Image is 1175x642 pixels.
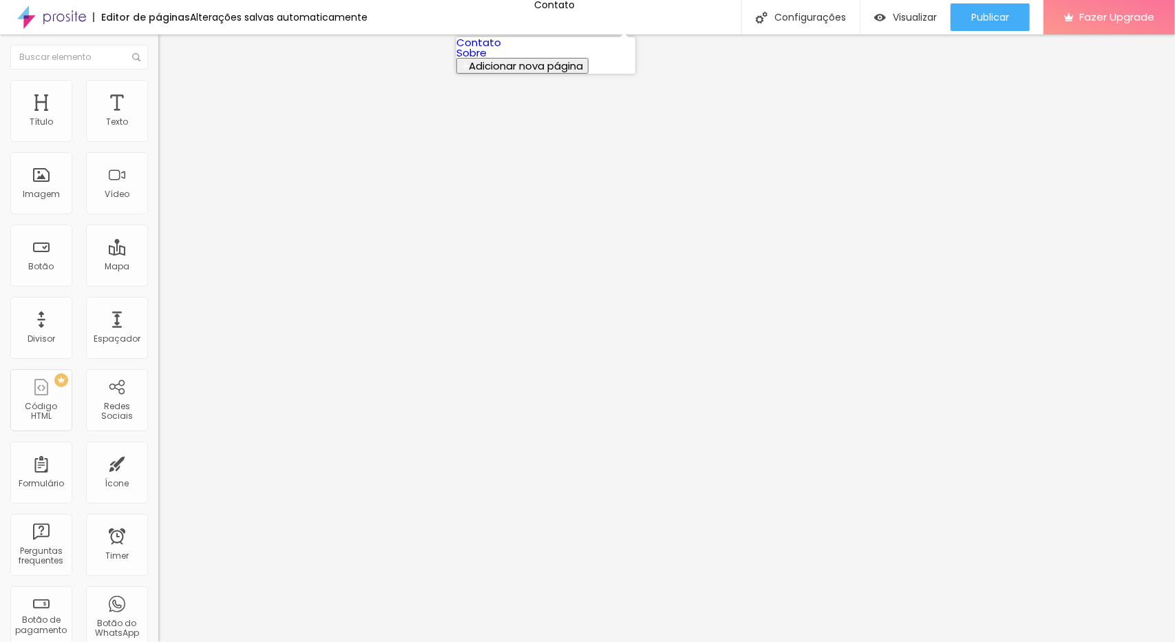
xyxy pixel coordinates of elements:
[456,45,487,60] a: Sobre
[105,262,129,271] div: Mapa
[93,12,190,22] div: Editor de páginas
[29,262,54,271] div: Botão
[158,34,1175,642] iframe: Editor
[132,53,140,61] img: Icone
[756,12,768,23] img: Icone
[14,615,68,635] div: Botão de pagamento
[1079,11,1154,23] span: Fazer Upgrade
[893,12,937,23] span: Visualizar
[23,189,60,199] div: Imagem
[469,59,583,73] span: Adicionar nova página
[190,12,368,22] div: Alterações salvas automaticamente
[971,12,1009,23] span: Publicar
[105,479,129,488] div: Ícone
[19,479,64,488] div: Formulário
[951,3,1030,31] button: Publicar
[28,334,55,344] div: Divisor
[94,334,140,344] div: Espaçador
[105,551,129,561] div: Timer
[89,402,144,422] div: Redes Sociais
[89,619,144,639] div: Botão do WhatsApp
[860,3,951,31] button: Visualizar
[874,12,886,23] img: view-1.svg
[456,35,501,50] a: Contato
[14,402,68,422] div: Código HTML
[106,117,128,127] div: Texto
[14,546,68,566] div: Perguntas frequentes
[105,189,129,199] div: Vídeo
[456,58,589,74] button: Adicionar nova página
[10,45,148,70] input: Buscar elemento
[30,117,53,127] div: Título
